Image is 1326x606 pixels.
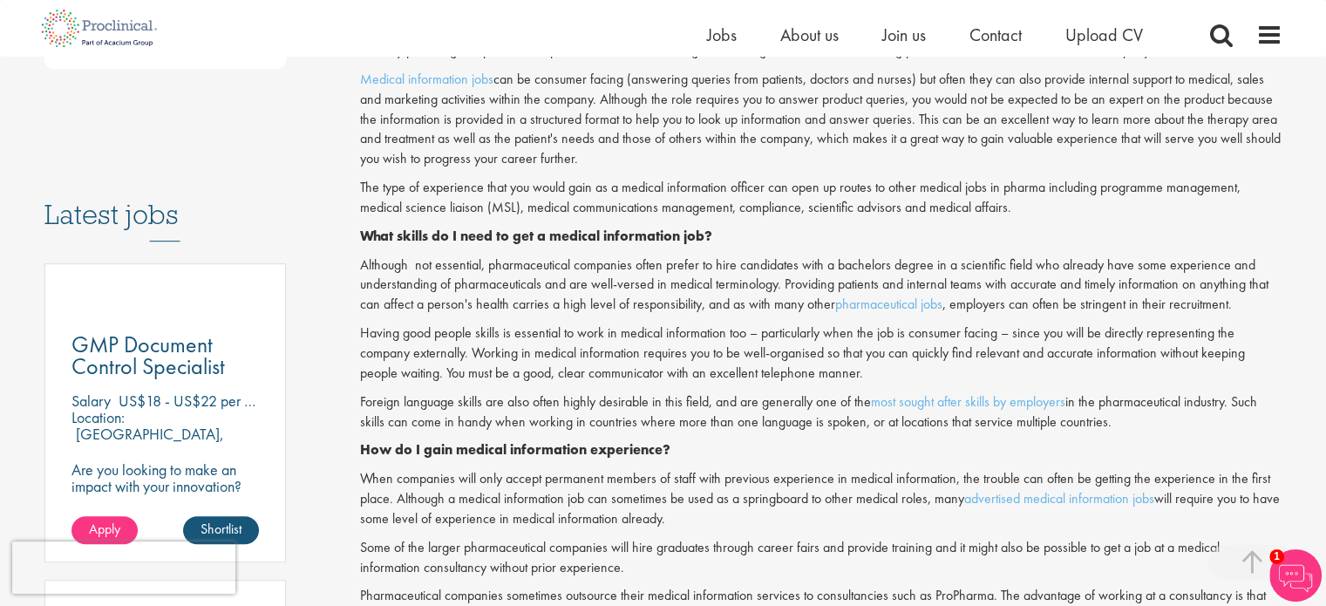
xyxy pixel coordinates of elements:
[360,227,712,245] strong: What skills do I need to get a medical information job?
[1269,549,1322,602] img: Chatbot
[44,156,287,242] h3: Latest jobs
[71,407,125,427] span: Location:
[1269,549,1284,564] span: 1
[360,392,1282,432] p: Foreign language skills are also often highly desirable in this field, and are generally one of t...
[89,520,120,538] span: Apply
[71,391,111,411] span: Salary
[360,255,1282,316] p: Although not essential, pharmaceutical companies often prefer to hire candidates with a bachelors...
[119,391,270,411] p: US$18 - US$22 per hour
[360,469,1282,529] p: When companies will only accept permanent members of staff with previous experience in medical in...
[360,70,493,88] a: Medical information jobs
[360,538,1282,578] p: Some of the larger pharmaceutical companies will hire graduates through career fairs and provide ...
[71,461,260,561] p: Are you looking to make an impact with your innovation? We are working with a well-established ph...
[780,24,839,46] a: About us
[964,489,1154,507] a: advertised medical information jobs
[882,24,926,46] a: Join us
[12,541,235,594] iframe: reCAPTCHA
[71,424,224,460] p: [GEOGRAPHIC_DATA], [GEOGRAPHIC_DATA]
[360,440,670,459] strong: How do I gain medical information experience?
[360,70,1282,169] p: can be consumer facing (answering queries from patients, doctors and nurses) but often they can a...
[707,24,737,46] a: Jobs
[835,295,942,313] a: pharmaceutical jobs
[71,334,260,378] a: GMP Document Control Specialist
[360,178,1282,218] p: The type of experience that you would gain as a medical information officer can open up routes to...
[871,392,1065,411] a: most sought after skills by employers
[1065,24,1143,46] a: Upload CV
[71,516,138,544] a: Apply
[71,330,225,381] span: GMP Document Control Specialist
[360,323,1282,384] p: Having good people skills is essential to work in medical information too – particularly when the...
[183,516,259,544] a: Shortlist
[969,24,1022,46] a: Contact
